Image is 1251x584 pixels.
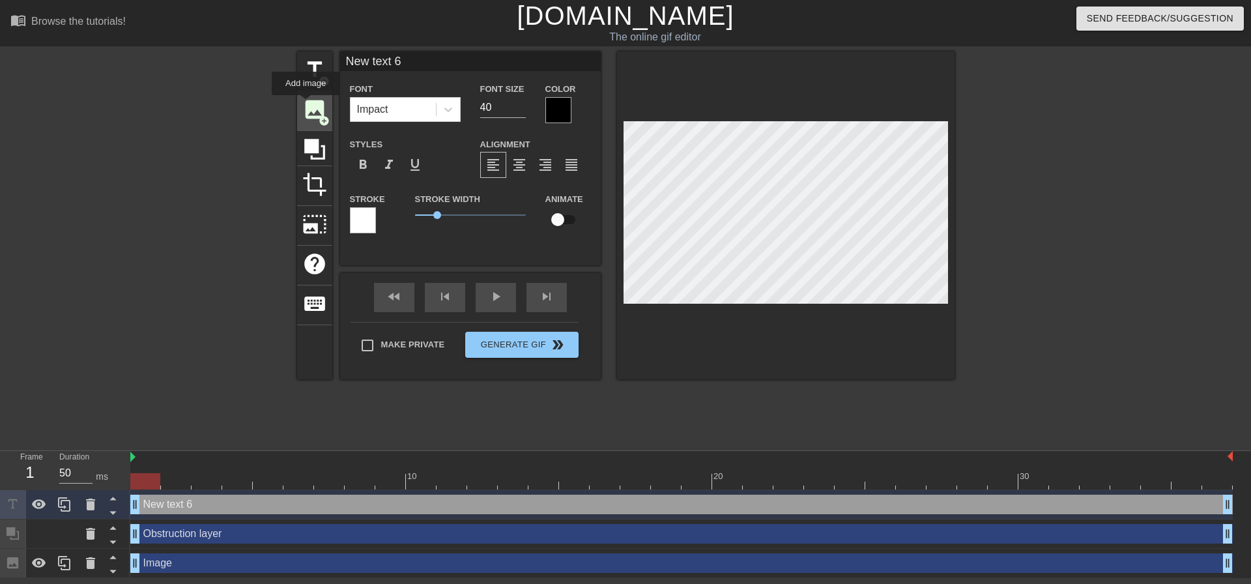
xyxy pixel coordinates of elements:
span: format_align_center [511,157,527,173]
div: Impact [357,102,388,117]
span: drag_handle [1221,498,1234,511]
span: title [302,57,327,82]
span: add_circle [319,76,330,87]
span: Make Private [381,338,445,351]
div: 10 [407,470,419,483]
label: Duration [59,454,89,461]
span: format_underline [407,157,423,173]
button: Send Feedback/Suggestion [1076,7,1244,31]
span: help [302,252,327,276]
div: The online gif editor [424,29,887,45]
span: Generate Gif [470,337,573,353]
label: Stroke Width [415,193,480,206]
div: Browse the tutorials! [31,16,126,27]
label: Animate [545,193,583,206]
div: 30 [1020,470,1031,483]
span: skip_previous [437,289,453,304]
span: format_align_right [538,157,553,173]
label: Font [350,83,373,96]
span: crop [302,172,327,197]
div: Frame [10,451,50,489]
span: skip_next [539,289,554,304]
span: image [302,97,327,122]
span: drag_handle [1221,557,1234,570]
span: drag_handle [128,557,141,570]
div: 1 [20,461,40,484]
span: drag_handle [1221,527,1234,540]
span: add_circle [319,115,330,126]
span: format_bold [355,157,371,173]
img: bound-end.png [1228,451,1233,461]
a: Browse the tutorials! [10,12,126,33]
span: fast_rewind [386,289,402,304]
span: photo_size_select_large [302,212,327,237]
label: Color [545,83,576,96]
span: format_align_left [485,157,501,173]
span: format_align_justify [564,157,579,173]
div: ms [96,470,108,484]
a: [DOMAIN_NAME] [517,1,734,30]
span: keyboard [302,291,327,316]
label: Styles [350,138,383,151]
label: Font Size [480,83,525,96]
button: Generate Gif [465,332,578,358]
label: Alignment [480,138,530,151]
span: drag_handle [128,527,141,540]
span: menu_book [10,12,26,28]
span: Send Feedback/Suggestion [1087,10,1233,27]
span: play_arrow [488,289,504,304]
span: format_italic [381,157,397,173]
label: Stroke [350,193,385,206]
div: 20 [713,470,725,483]
span: double_arrow [550,337,566,353]
span: drag_handle [128,498,141,511]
